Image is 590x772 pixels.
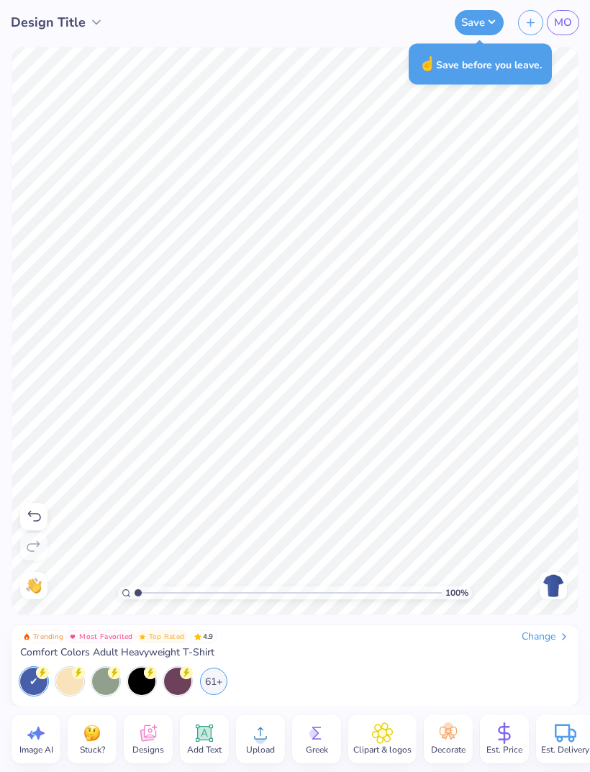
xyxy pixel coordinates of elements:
[81,722,103,744] img: Stuck?
[200,668,227,695] div: 61+
[486,744,522,755] span: Est. Price
[445,586,468,599] span: 100 %
[431,744,466,755] span: Decorate
[542,574,565,597] img: Back
[541,744,589,755] span: Est. Delivery
[522,630,570,643] div: Change
[80,744,105,755] span: Stuck?
[190,630,217,643] span: 4.9
[353,744,412,755] span: Clipart & logos
[136,630,188,643] button: Badge Button
[132,744,164,755] span: Designs
[69,633,76,640] img: Most Favorited sort
[11,13,86,32] span: Design Title
[23,633,30,640] img: Trending sort
[246,744,275,755] span: Upload
[187,744,222,755] span: Add Text
[20,630,66,643] button: Badge Button
[79,633,132,640] span: Most Favorited
[455,10,504,35] button: Save
[19,744,53,755] span: Image AI
[554,14,572,31] span: MO
[139,633,146,640] img: Top Rated sort
[149,633,185,640] span: Top Rated
[547,10,579,35] a: MO
[33,633,63,640] span: Trending
[409,44,552,85] div: Save before you leave.
[419,55,436,73] span: ☝️
[66,630,135,643] button: Badge Button
[20,646,214,659] span: Comfort Colors Adult Heavyweight T-Shirt
[306,744,328,755] span: Greek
